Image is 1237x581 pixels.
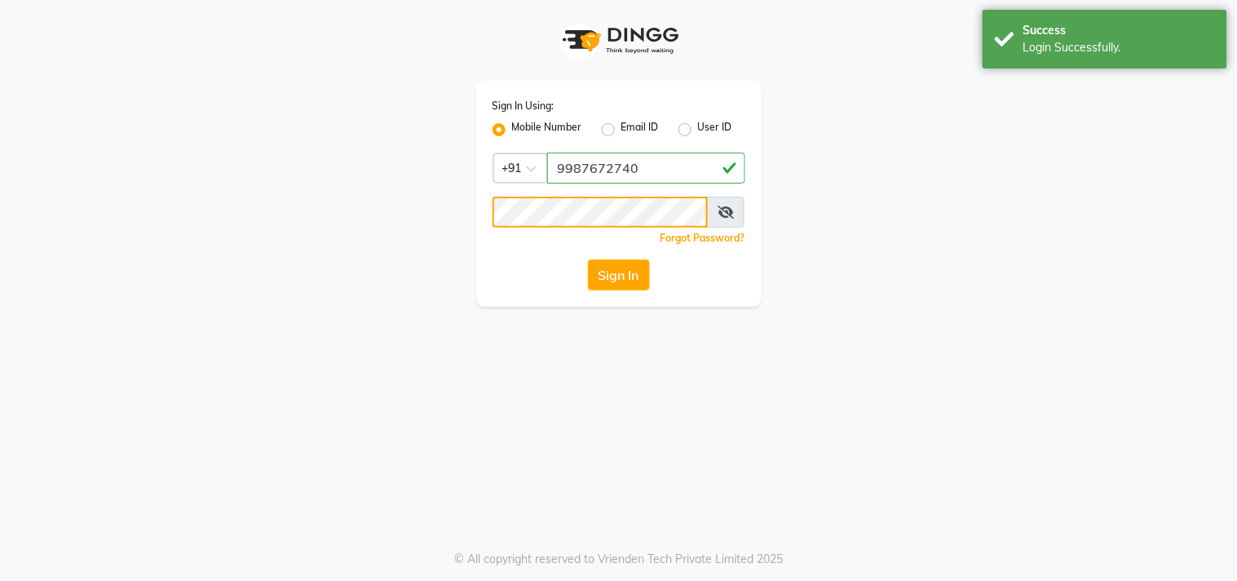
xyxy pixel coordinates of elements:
img: logo1.svg [554,16,684,64]
label: User ID [698,120,732,140]
div: Login Successfully. [1023,39,1215,56]
label: Sign In Using: [493,99,554,113]
input: Username [547,153,745,184]
div: Success [1023,22,1215,39]
input: Username [493,197,709,228]
a: Forgot Password? [660,232,745,244]
label: Email ID [621,120,659,140]
label: Mobile Number [512,120,582,140]
button: Sign In [588,259,650,290]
